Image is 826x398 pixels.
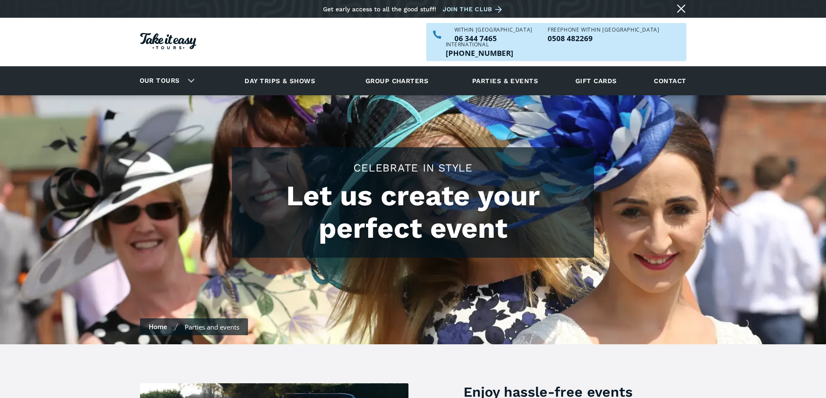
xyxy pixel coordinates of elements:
[241,160,585,175] h2: CELEBRATE IN STYLE
[548,35,659,42] a: Call us freephone within NZ on 0508482269
[548,35,659,42] p: 0508 482269
[129,69,202,93] div: Our tours
[674,2,688,16] a: Close message
[446,42,513,47] div: International
[454,35,532,42] p: 06 344 7465
[468,69,542,93] a: Parties & events
[446,49,513,57] p: [PHONE_NUMBER]
[548,27,659,32] div: Freephone WITHIN [GEOGRAPHIC_DATA]
[133,71,186,91] a: Our tours
[241,180,585,245] h1: Let us create your perfect event
[149,322,167,331] a: Home
[355,69,439,93] a: Group charters
[185,323,239,331] div: Parties and events
[443,4,505,15] a: Join the club
[323,6,436,13] div: Get early access to all the good stuff!
[446,49,513,57] a: Call us outside of NZ on +6463447465
[140,33,196,49] img: Take it easy Tours logo
[650,69,690,93] a: Contact
[454,27,532,32] div: WITHIN [GEOGRAPHIC_DATA]
[571,69,621,93] a: Gift cards
[234,69,326,93] a: Day trips & shows
[140,29,196,56] a: Homepage
[140,318,248,335] nav: Breadcrumbs
[454,35,532,42] a: Call us within NZ on 063447465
